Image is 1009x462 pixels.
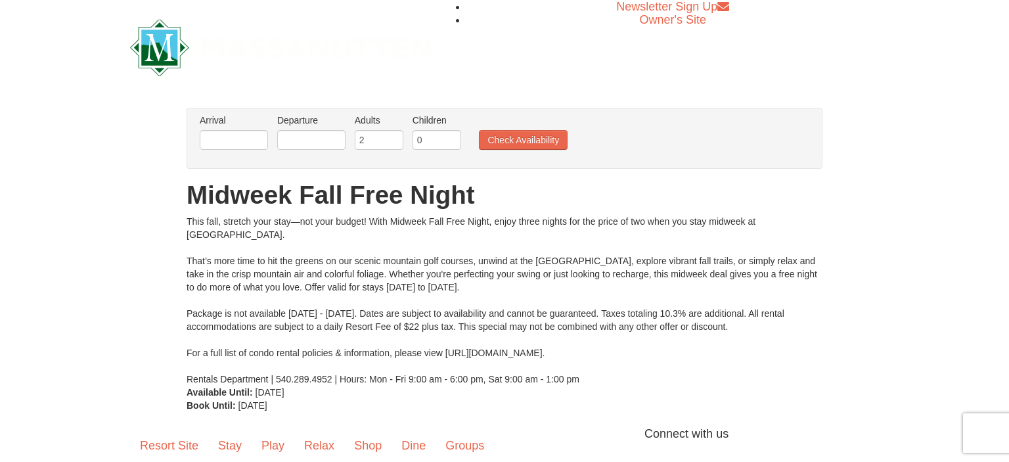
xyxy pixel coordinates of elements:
[130,30,431,61] a: Massanutten Resort
[640,13,706,26] a: Owner's Site
[130,425,879,443] p: Connect with us
[479,130,568,150] button: Check Availability
[200,114,268,127] label: Arrival
[355,114,403,127] label: Adults
[238,400,267,411] span: [DATE]
[130,19,431,76] img: Massanutten Resort Logo
[413,114,461,127] label: Children
[187,387,253,398] strong: Available Until:
[187,400,236,411] strong: Book Until:
[256,387,284,398] span: [DATE]
[187,182,822,208] h1: Midweek Fall Free Night
[277,114,346,127] label: Departure
[187,215,822,386] div: This fall, stretch your stay—not your budget! With Midweek Fall Free Night, enjoy three nights fo...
